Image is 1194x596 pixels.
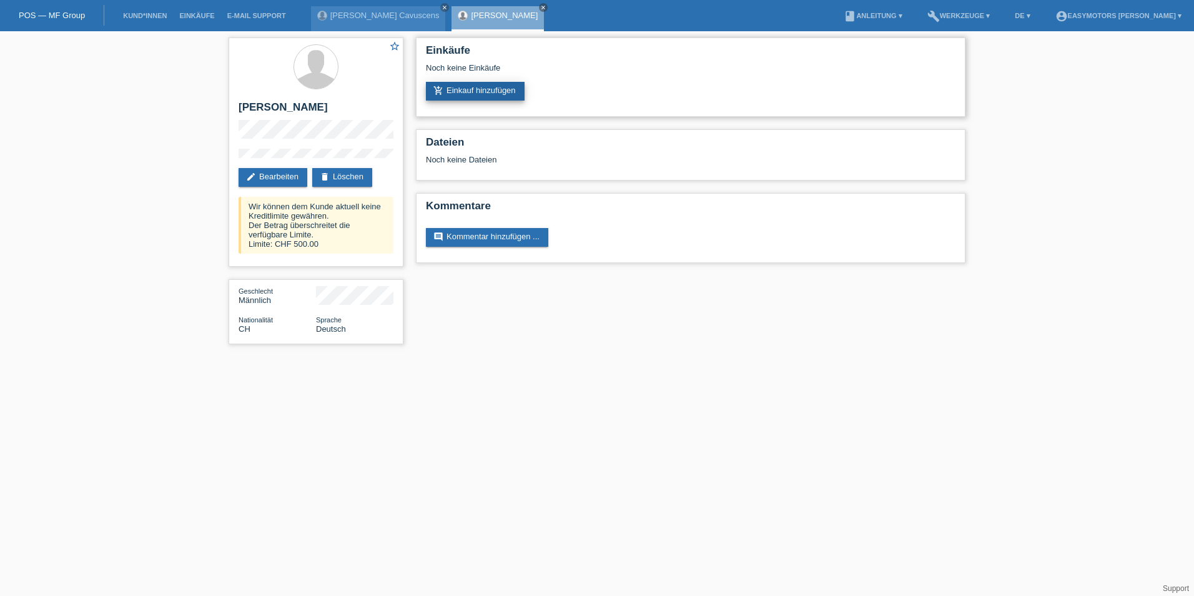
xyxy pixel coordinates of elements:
a: close [440,3,449,12]
a: buildWerkzeuge ▾ [921,12,997,19]
i: build [927,10,940,22]
h2: Kommentare [426,200,955,219]
div: Noch keine Einkäufe [426,63,955,82]
span: Schweiz [239,324,250,334]
a: editBearbeiten [239,168,307,187]
a: deleteLöschen [312,168,372,187]
a: Einkäufe [173,12,220,19]
i: account_circle [1055,10,1068,22]
a: POS — MF Group [19,11,85,20]
a: Support [1163,584,1189,593]
h2: Einkäufe [426,44,955,63]
i: edit [246,172,256,182]
a: DE ▾ [1009,12,1036,19]
i: star_border [389,41,400,52]
span: Geschlecht [239,287,273,295]
a: Kund*innen [117,12,173,19]
a: add_shopping_cartEinkauf hinzufügen [426,82,525,101]
span: Sprache [316,316,342,324]
i: close [540,4,546,11]
a: close [539,3,548,12]
i: add_shopping_cart [433,86,443,96]
a: [PERSON_NAME] Cavuscens [330,11,440,20]
a: star_border [389,41,400,54]
h2: [PERSON_NAME] [239,101,393,120]
a: E-Mail Support [221,12,292,19]
a: bookAnleitung ▾ [837,12,908,19]
i: book [844,10,856,22]
i: close [442,4,448,11]
span: Nationalität [239,316,273,324]
h2: Dateien [426,136,955,155]
a: [PERSON_NAME] [471,11,538,20]
a: account_circleEasymotors [PERSON_NAME] ▾ [1049,12,1188,19]
div: Noch keine Dateien [426,155,807,164]
span: Deutsch [316,324,346,334]
div: Wir können dem Kunde aktuell keine Kreditlimite gewähren. Der Betrag überschreitet die verfügbare... [239,197,393,254]
i: comment [433,232,443,242]
i: delete [320,172,330,182]
div: Männlich [239,286,316,305]
a: commentKommentar hinzufügen ... [426,228,548,247]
